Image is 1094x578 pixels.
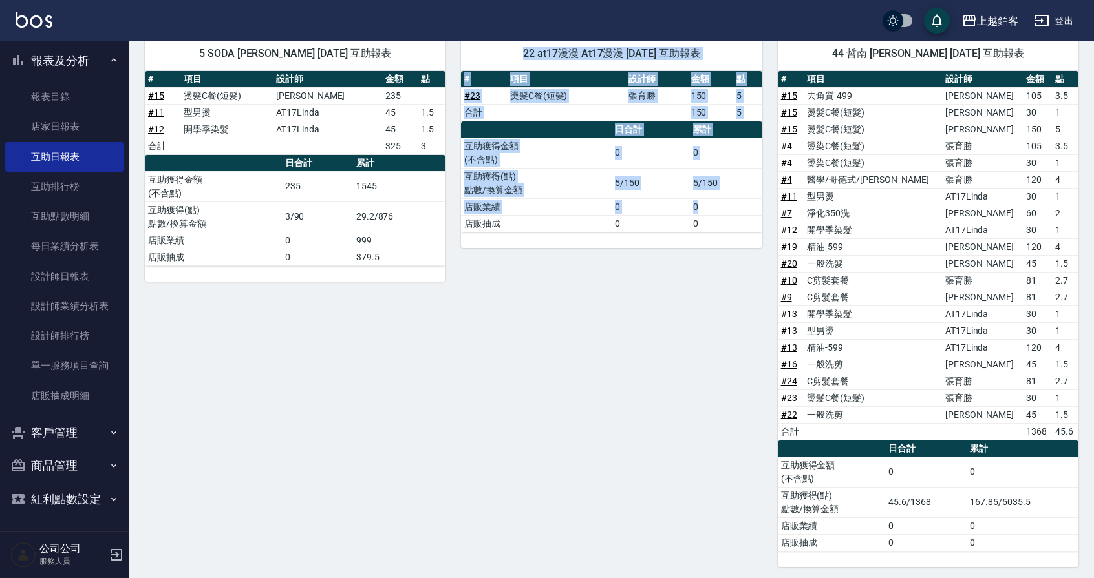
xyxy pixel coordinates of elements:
[804,356,941,373] td: 一般洗剪
[1023,406,1052,423] td: 45
[1023,121,1052,138] td: 150
[967,487,1078,517] td: 167.85/5035.5
[781,376,797,386] a: #24
[804,322,941,339] td: 型男燙
[418,138,445,154] td: 3
[778,534,885,551] td: 店販抽成
[942,104,1023,121] td: [PERSON_NAME]
[5,82,124,112] a: 報表目錄
[160,47,430,60] span: 5 SODA [PERSON_NAME] [DATE] 互助報表
[688,87,733,104] td: 150
[804,305,941,322] td: 開學季染髮
[688,104,733,121] td: 150
[5,112,124,141] a: 店家日報表
[804,87,941,104] td: 去角質-499
[781,342,797,353] a: #13
[1029,9,1078,33] button: 登出
[145,249,282,265] td: 店販抽成
[612,215,690,232] td: 0
[180,121,273,138] td: 開學季染髮
[781,309,797,319] a: #13
[942,138,1023,154] td: 張育勝
[942,188,1023,205] td: AT17Linda
[690,215,762,232] td: 0
[956,8,1024,34] button: 上越鉑客
[804,406,941,423] td: 一般洗剪
[804,255,941,272] td: 一般洗髮
[967,440,1078,457] th: 累計
[477,47,746,60] span: 22 at17漫漫 At17漫漫 [DATE] 互助報表
[353,201,446,232] td: 29.2/876
[967,517,1078,534] td: 0
[353,249,446,265] td: 379.5
[781,292,792,302] a: #9
[942,87,1023,104] td: [PERSON_NAME]
[1023,272,1052,289] td: 81
[804,272,941,289] td: C剪髮套餐
[1052,154,1078,171] td: 1
[1023,255,1052,272] td: 45
[145,155,445,266] table: a dense table
[804,339,941,356] td: 精油-599
[804,205,941,222] td: 淨化350洗
[804,154,941,171] td: 燙染C餐(短髮)
[942,205,1023,222] td: [PERSON_NAME]
[5,291,124,321] a: 設計師業績分析表
[804,188,941,205] td: 型男燙
[942,121,1023,138] td: [PERSON_NAME]
[781,90,797,101] a: #15
[1052,289,1078,305] td: 2.7
[1052,222,1078,238] td: 1
[942,238,1023,255] td: [PERSON_NAME]
[1052,322,1078,339] td: 1
[625,87,687,104] td: 張育勝
[804,238,941,255] td: 精油-599
[10,542,36,568] img: Person
[885,457,967,487] td: 0
[942,255,1023,272] td: [PERSON_NAME]
[1023,322,1052,339] td: 30
[461,215,612,232] td: 店販抽成
[461,138,612,168] td: 互助獲得金額 (不含點)
[1052,356,1078,373] td: 1.5
[5,142,124,172] a: 互助日報表
[778,423,804,440] td: 合計
[461,71,762,121] table: a dense table
[5,201,124,231] a: 互助點數明細
[885,487,967,517] td: 45.6/1368
[625,71,687,88] th: 設計師
[1052,272,1078,289] td: 2.7
[688,71,733,88] th: 金額
[282,201,353,232] td: 3/90
[461,71,506,88] th: #
[145,71,180,88] th: #
[353,155,446,172] th: 累計
[39,542,105,555] h5: 公司公司
[1052,71,1078,88] th: 點
[5,351,124,380] a: 單一服務項目查詢
[145,71,445,155] table: a dense table
[1023,104,1052,121] td: 30
[690,121,762,138] th: 累計
[778,487,885,517] td: 互助獲得(點) 點數/換算金額
[5,231,124,261] a: 每日業績分析表
[1023,389,1052,406] td: 30
[885,534,967,551] td: 0
[1023,289,1052,305] td: 81
[1052,171,1078,188] td: 4
[1052,138,1078,154] td: 3.5
[1023,188,1052,205] td: 30
[781,107,797,118] a: #15
[1052,121,1078,138] td: 5
[1052,87,1078,104] td: 3.5
[418,104,445,121] td: 1.5
[5,416,124,449] button: 客戶管理
[507,71,625,88] th: 項目
[282,232,353,249] td: 0
[885,517,967,534] td: 0
[781,174,792,185] a: #4
[382,71,418,88] th: 金額
[5,44,124,77] button: 報表及分析
[804,389,941,406] td: 燙髮C餐(短髮)
[461,121,762,232] table: a dense table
